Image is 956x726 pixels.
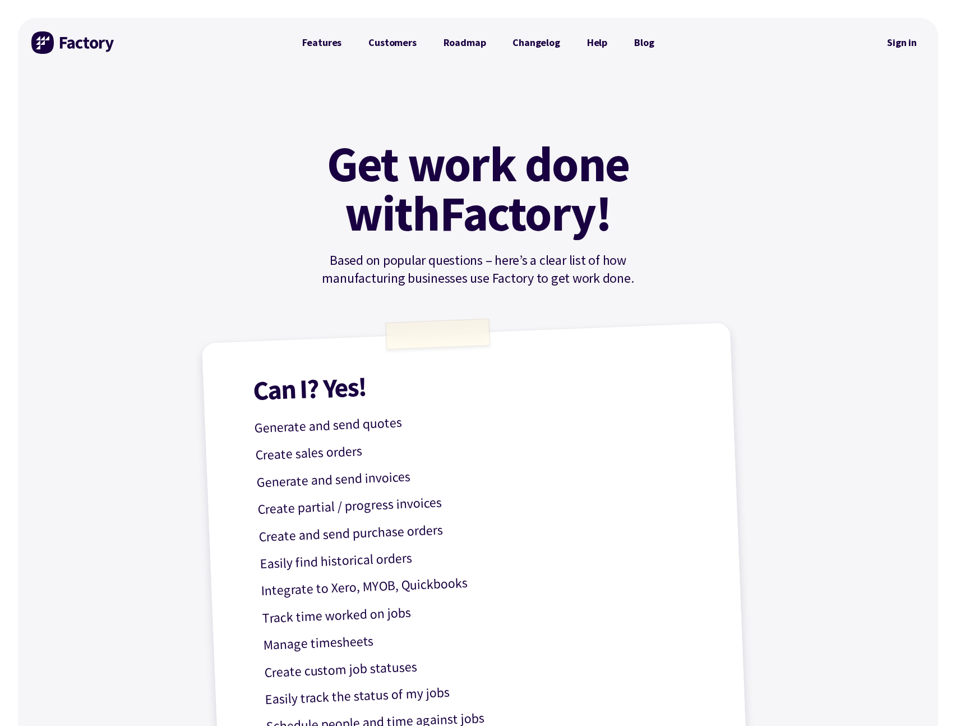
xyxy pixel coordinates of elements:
[574,31,621,54] a: Help
[264,644,712,683] p: Create custom job statuses
[289,31,355,54] a: Features
[254,400,702,439] p: Generate and send quotes
[259,536,707,575] p: Easily find historical orders
[260,563,708,602] p: Integrate to Xero, MYOB, Quickbooks
[310,139,646,238] h1: Get work done with
[261,590,709,629] p: Track time worked on jobs
[265,672,713,711] p: Easily track the status of my jobs
[289,251,668,287] p: Based on popular questions – here’s a clear list of how manufacturing businesses use Factory to g...
[262,617,710,656] p: Manage timesheets
[621,31,667,54] a: Blog
[252,360,700,404] h1: Can I? Yes!
[879,30,925,56] a: Sign in
[355,31,429,54] a: Customers
[31,31,116,54] img: Factory
[289,31,668,54] nav: Primary Navigation
[879,30,925,56] nav: Secondary Navigation
[255,427,703,466] p: Create sales orders
[499,31,573,54] a: Changelog
[258,508,706,548] p: Create and send purchase orders
[440,189,612,238] mark: Factory!
[257,481,705,521] p: Create partial / progress invoices
[430,31,500,54] a: Roadmap
[256,454,704,494] p: Generate and send invoices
